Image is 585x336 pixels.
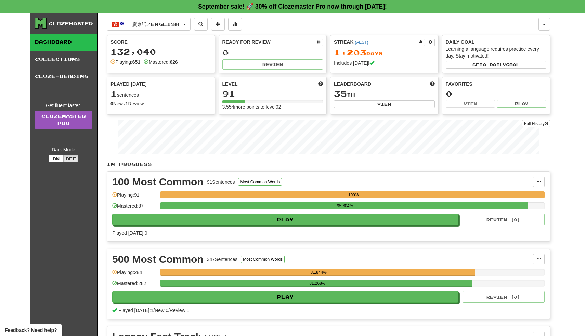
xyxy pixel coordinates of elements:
[522,120,550,127] button: Full History
[334,39,417,46] div: Streak
[430,80,435,87] span: This week in points, UTC
[194,18,208,31] button: Search sentences
[49,20,93,27] div: Clozemaster
[110,48,211,56] div: 132,040
[110,89,117,98] span: 1
[112,191,157,203] div: Playing: 91
[222,48,323,57] div: 0
[35,102,92,109] div: Get fluent faster.
[222,103,323,110] div: 3,554 more points to level 92
[5,327,57,334] span: Open feedback widget
[155,308,168,313] span: New: 0
[355,40,368,45] a: (AEST)
[162,191,545,198] div: 100%
[112,280,157,291] div: Mastered: 282
[446,61,547,69] button: Seta dailygoal
[132,21,179,27] span: 廣東話 / English
[334,48,435,57] div: Day s
[334,89,435,98] div: th
[144,59,178,65] div: Mastered:
[110,101,113,107] strong: 0
[446,39,547,46] div: Daily Goal
[112,291,458,303] button: Play
[446,80,547,87] div: Favorites
[107,161,550,168] p: In Progress
[110,39,211,46] div: Score
[126,101,128,107] strong: 1
[110,89,211,98] div: sentences
[132,59,140,65] strong: 651
[162,269,475,276] div: 81.844%
[241,256,285,263] button: Most Common Words
[198,3,387,10] strong: September sale! 🚀 30% off Clozemaster Pro now through [DATE]!
[153,308,155,313] span: /
[30,51,97,68] a: Collections
[222,89,323,98] div: 91
[334,89,347,98] span: 35
[35,111,92,129] a: ClozemasterPro
[334,60,435,66] div: Includes [DATE]!
[30,68,97,85] a: Cloze-Reading
[110,100,211,107] div: New / Review
[35,146,92,153] div: Dark Mode
[112,254,204,264] div: 500 Most Common
[112,177,204,187] div: 100 Most Common
[222,80,238,87] span: Level
[222,59,323,70] button: Review
[334,80,371,87] span: Leaderboard
[463,291,545,303] button: Review (0)
[318,80,323,87] span: Score more points to level up
[222,39,315,46] div: Ready for Review
[446,100,495,108] button: View
[168,308,170,313] span: /
[497,100,546,108] button: Play
[483,62,506,67] span: a daily
[118,308,153,313] span: Played [DATE]: 1
[112,269,157,280] div: Playing: 284
[463,214,545,225] button: Review (0)
[211,18,225,31] button: Add sentence to collection
[110,80,147,87] span: Played [DATE]
[446,46,547,59] div: Learning a language requires practice every day. Stay motivated!
[162,202,528,209] div: 95.604%
[228,18,242,31] button: More stats
[112,202,157,214] div: Mastered: 87
[446,89,547,98] div: 0
[110,59,140,65] div: Playing:
[170,308,190,313] span: Review: 1
[207,256,238,263] div: 347 Sentences
[238,178,282,186] button: Most Common Words
[112,214,458,225] button: Play
[207,178,235,185] div: 91 Sentences
[334,100,435,108] button: View
[30,34,97,51] a: Dashboard
[170,59,178,65] strong: 626
[162,280,472,287] div: 81.268%
[49,155,64,162] button: On
[112,230,147,236] span: Played [DATE]: 0
[334,48,366,57] span: 1,203
[107,18,191,31] button: 廣東話/English
[63,155,78,162] button: Off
